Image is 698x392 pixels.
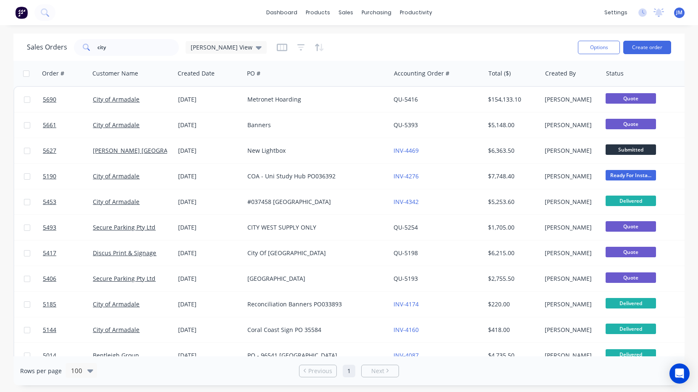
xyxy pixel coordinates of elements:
[545,274,596,283] div: [PERSON_NAME]
[343,365,355,377] a: Page 1 is your current page
[92,69,138,78] div: Customer Name
[488,326,535,334] div: $418.00
[545,223,596,232] div: [PERSON_NAME]
[488,95,535,104] div: $154,133.10
[191,43,252,52] span: [PERSON_NAME] View
[27,43,67,51] h1: Sales Orders
[178,249,241,257] div: [DATE]
[43,317,93,342] a: 5144
[43,164,93,189] a: 5190
[43,343,93,368] a: 5014
[623,41,671,54] button: Create order
[93,198,139,206] a: City of Armadale
[394,95,418,103] a: QU-5416
[247,69,260,78] div: PO #
[93,351,139,359] a: Bentleigh Group
[394,326,419,334] a: INV-4160
[545,198,596,206] div: [PERSON_NAME]
[488,172,535,180] div: $7,748.40
[247,223,380,232] div: CITY WEST SUPPLY ONLY
[302,6,334,19] div: products
[93,146,199,154] a: [PERSON_NAME] [GEOGRAPHIC_DATA]
[178,172,241,180] div: [DATE]
[43,300,56,308] span: 5185
[93,121,139,129] a: City of Armadale
[394,69,449,78] div: Accounting Order #
[394,121,418,129] a: QU-5393
[93,249,156,257] a: Discus Print & Signage
[43,292,93,317] a: 5185
[488,351,535,360] div: $4,735.50
[247,121,380,129] div: Banners
[20,367,62,375] span: Rows per page
[296,365,402,377] ul: Pagination
[606,93,656,104] span: Quote
[247,249,380,257] div: City Of [GEOGRAPHIC_DATA]
[43,112,93,138] a: 5661
[43,121,56,129] span: 5661
[178,300,241,308] div: [DATE]
[43,172,56,180] span: 5190
[606,119,656,129] span: Quote
[488,69,511,78] div: Total ($)
[43,138,93,163] a: 5627
[545,95,596,104] div: [PERSON_NAME]
[488,198,535,206] div: $5,253.60
[178,69,215,78] div: Created Date
[43,240,93,266] a: 5417
[43,198,56,206] span: 5453
[488,274,535,283] div: $2,755.50
[371,367,384,375] span: Next
[247,274,380,283] div: [GEOGRAPHIC_DATA]
[93,300,139,308] a: City of Armadale
[178,121,241,129] div: [DATE]
[43,146,56,155] span: 5627
[394,300,419,308] a: INV-4174
[606,298,656,308] span: Delivered
[357,6,396,19] div: purchasing
[488,121,535,129] div: $5,148.00
[488,146,535,155] div: $6,363.50
[606,324,656,334] span: Delivered
[299,367,336,375] a: Previous page
[394,198,419,206] a: INV-4342
[578,41,620,54] button: Options
[178,146,241,155] div: [DATE]
[178,351,241,360] div: [DATE]
[545,146,596,155] div: [PERSON_NAME]
[43,249,56,257] span: 5417
[676,9,682,16] span: JM
[545,121,596,129] div: [PERSON_NAME]
[93,172,139,180] a: City of Armadale
[606,144,656,155] span: Submitted
[606,349,656,360] span: Delivered
[545,326,596,334] div: [PERSON_NAME]
[488,300,535,308] div: $220.00
[247,146,380,155] div: New Lightbox
[396,6,436,19] div: productivity
[488,223,535,232] div: $1,705.00
[606,196,656,206] span: Delivered
[247,172,380,180] div: COA - Uni Study Hub PO036392
[247,198,380,206] div: #037458 [GEOGRAPHIC_DATA]
[97,39,179,56] input: Search...
[15,6,28,19] img: Factory
[606,221,656,232] span: Quote
[545,172,596,180] div: [PERSON_NAME]
[43,266,93,291] a: 5406
[43,95,56,104] span: 5690
[488,249,535,257] div: $6,215.00
[600,6,632,19] div: settings
[178,198,241,206] div: [DATE]
[362,367,399,375] a: Next page
[43,87,93,112] a: 5690
[43,351,56,360] span: 5014
[247,300,380,308] div: Reconciliation Banners PO033893
[606,69,624,78] div: Status
[178,326,241,334] div: [DATE]
[93,326,139,334] a: City of Armadale
[43,189,93,214] a: 5453
[178,223,241,232] div: [DATE]
[545,300,596,308] div: [PERSON_NAME]
[43,223,56,232] span: 5493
